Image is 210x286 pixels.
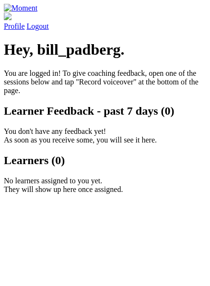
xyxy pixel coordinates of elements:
[4,12,206,30] a: Profile
[4,177,206,194] p: No learners assigned to you yet. They will show up here once assigned.
[4,4,37,12] img: Moment
[4,69,206,95] p: You are logged in! To give coaching feedback, open one of the sessions below and tap "Record voic...
[4,127,206,144] p: You don't have any feedback yet! As soon as you receive some, you will see it here.
[4,154,206,167] h2: Learners (0)
[4,12,12,20] img: default_avatar-b4e2223d03051bc43aaaccfb402a43260a3f17acc7fafc1603fdf008d6cba3c9.png
[4,41,206,59] h1: Hey, bill_padberg.
[27,22,49,30] a: Logout
[4,105,206,118] h2: Learner Feedback - past 7 days (0)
